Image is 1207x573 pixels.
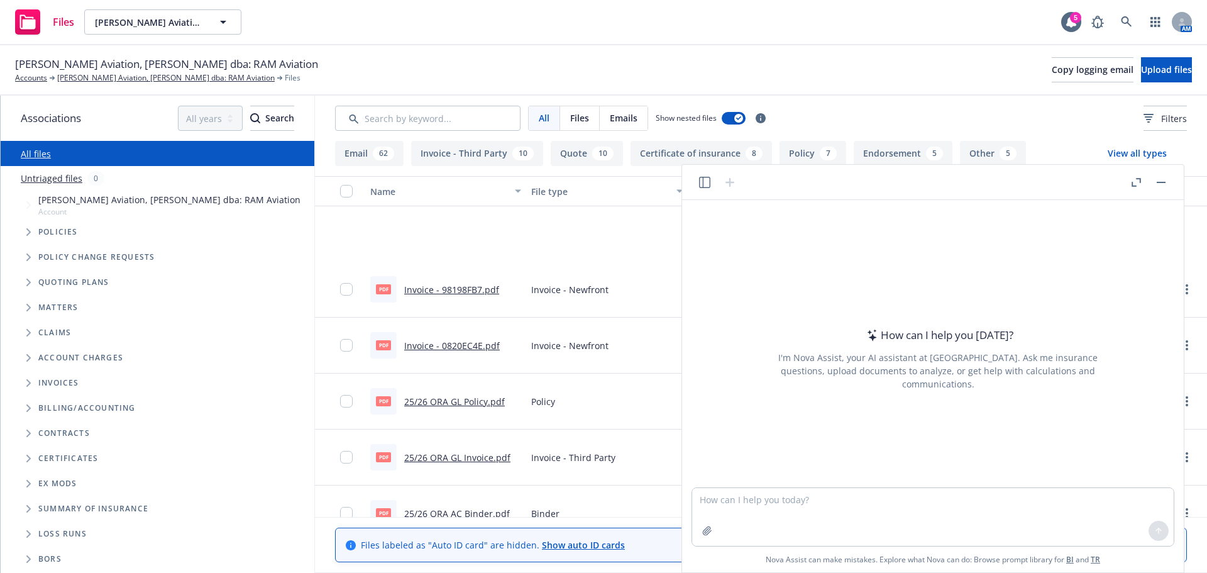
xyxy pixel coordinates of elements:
[1144,112,1187,125] span: Filters
[404,340,500,352] a: Invoice - 0820EC4E.pdf
[370,185,507,198] div: Name
[761,351,1115,391] div: I'm Nova Assist, your AI assistant at [GEOGRAPHIC_DATA]. Ask me insurance questions, upload docum...
[531,283,609,296] span: Invoice - Newfront
[340,451,353,464] input: Toggle Row Selected
[38,329,71,337] span: Claims
[926,147,943,160] div: 5
[1091,554,1100,565] a: TR
[340,339,353,352] input: Toggle Row Selected
[38,253,155,261] span: Policy change requests
[38,404,136,412] span: Billing/Accounting
[404,396,505,408] a: 25/26 ORA GL Policy.pdf
[404,508,510,520] a: 25/26 ORA AC Binder.pdf
[656,113,717,123] span: Show nested files
[1179,506,1194,521] a: more
[376,340,391,350] span: pdf
[1066,554,1074,565] a: BI
[38,530,87,538] span: Loss Runs
[340,507,353,520] input: Toggle Row Selected
[1085,9,1110,35] a: Report a Bug
[1052,64,1133,75] span: Copy logging email
[57,72,275,84] a: [PERSON_NAME] Aviation, [PERSON_NAME] dba: RAM Aviation
[610,111,637,125] span: Emails
[250,106,294,131] button: SearchSearch
[531,339,609,352] span: Invoice - Newfront
[531,395,555,408] span: Policy
[250,106,294,130] div: Search
[1070,12,1081,23] div: 5
[15,72,47,84] a: Accounts
[1179,282,1194,297] a: more
[335,106,521,131] input: Search by keyword...
[1143,9,1168,35] a: Switch app
[38,304,78,311] span: Matters
[570,111,589,125] span: Files
[373,147,394,160] div: 62
[10,4,79,40] a: Files
[340,395,353,408] input: Toggle Row Selected
[780,141,846,166] button: Policy
[38,193,300,206] span: [PERSON_NAME] Aviation, [PERSON_NAME] dba: RAM Aviation
[512,147,534,160] div: 10
[340,185,353,197] input: Select all
[38,379,79,387] span: Invoices
[38,354,123,362] span: Account charges
[376,284,391,294] span: pdf
[285,72,300,84] span: Files
[21,148,51,160] a: All files
[1179,338,1194,353] a: more
[84,9,241,35] button: [PERSON_NAME] Aviation, [PERSON_NAME] dba: RAM Aviation
[539,111,549,125] span: All
[526,176,687,206] button: File type
[404,452,510,464] a: 25/26 ORA GL Invoice.pdf
[250,113,260,123] svg: Search
[38,455,98,462] span: Certificates
[960,141,1026,166] button: Other
[95,16,204,29] span: [PERSON_NAME] Aviation, [PERSON_NAME] dba: RAM Aviation
[38,228,78,236] span: Policies
[854,141,952,166] button: Endorsement
[1144,106,1187,131] button: Filters
[21,110,81,126] span: Associations
[1179,450,1194,465] a: more
[1179,394,1194,409] a: more
[531,507,559,520] span: Binder
[38,430,90,437] span: Contracts
[340,283,353,296] input: Toggle Row Selected
[38,279,109,286] span: Quoting plans
[376,508,391,518] span: pdf
[404,284,499,296] a: Invoice - 98198FB7.pdf
[376,452,391,462] span: pdf
[592,147,614,160] div: 10
[531,451,615,464] span: Invoice - Third Party
[766,547,1100,572] span: Nova Assist can make mistakes. Explore what Nova can do: Browse prompt library for and
[411,141,543,166] button: Invoice - Third Party
[38,480,77,487] span: Ex Mods
[551,141,623,166] button: Quote
[335,141,404,166] button: Email
[15,56,318,72] span: [PERSON_NAME] Aviation, [PERSON_NAME] dba: RAM Aviation
[1088,141,1187,166] button: View all types
[1,191,314,396] div: Tree Example
[53,17,74,27] span: Files
[38,505,148,513] span: Summary of insurance
[863,327,1013,343] div: How can I help you [DATE]?
[361,538,625,552] span: Files labeled as "Auto ID card" are hidden.
[1000,147,1017,160] div: 5
[531,185,668,198] div: File type
[746,147,763,160] div: 8
[542,539,625,551] a: Show auto ID cards
[376,396,391,406] span: pdf
[1161,112,1187,125] span: Filters
[820,147,837,160] div: 7
[1141,57,1192,82] button: Upload files
[1141,64,1192,75] span: Upload files
[87,171,104,186] div: 0
[1052,57,1133,82] button: Copy logging email
[1,396,314,572] div: Folder Tree Example
[38,555,62,563] span: BORs
[1114,9,1139,35] a: Search
[631,141,772,166] button: Certificate of insurance
[21,172,82,185] a: Untriaged files
[365,176,526,206] button: Name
